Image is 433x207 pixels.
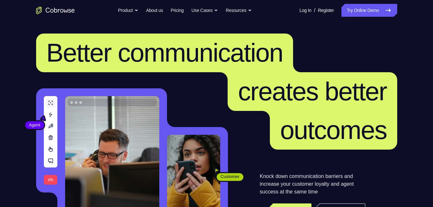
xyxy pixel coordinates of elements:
[118,4,138,17] button: Product
[226,4,252,17] button: Resources
[341,4,397,17] a: Try Online Demo
[171,4,183,17] a: Pricing
[192,4,218,17] button: Use Cases
[318,4,334,17] a: Register
[260,172,365,196] p: Knock down communication barriers and increase your customer loyalty and agent success at the sam...
[146,4,163,17] a: About us
[280,116,387,144] span: outcomes
[238,77,387,106] span: creates better
[36,6,75,14] a: Go to the home page
[300,4,311,17] a: Log In
[46,38,283,67] span: Better communication
[314,6,315,14] span: /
